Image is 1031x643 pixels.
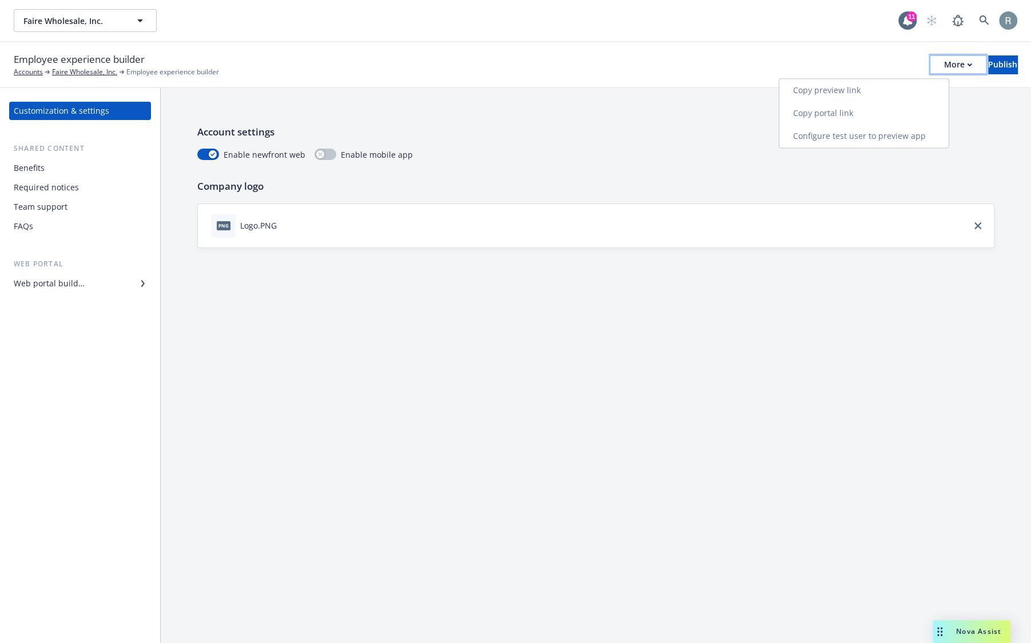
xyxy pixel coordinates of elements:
[946,9,969,32] a: Report a Bug
[9,198,151,216] a: Team support
[9,258,151,270] div: Web portal
[240,219,277,231] div: Logo.PNG
[14,102,109,120] div: Customization & settings
[23,15,122,27] span: Faire Wholesale, Inc.
[988,55,1017,74] button: Publish
[14,217,33,235] div: FAQs
[973,9,996,32] a: Search
[933,620,1010,643] button: Nova Assist
[988,56,1017,73] div: Publish
[14,67,43,77] a: Accounts
[14,178,79,197] div: Required notices
[999,11,1017,30] img: photo
[971,219,985,233] a: close
[933,620,947,643] div: Drag to move
[14,159,45,177] div: Benefits
[281,219,290,231] button: download file
[779,125,949,147] a: Configure test user to preview app
[944,56,972,73] div: More
[197,179,994,194] p: Company logo
[779,79,949,102] a: Copy preview link
[9,217,151,235] a: FAQs
[779,102,949,125] a: Copy portal link
[920,9,943,32] a: Start snowing
[9,159,151,177] a: Benefits
[217,221,230,230] span: PNG
[9,143,151,154] div: Shared content
[9,274,151,293] a: Web portal builder
[126,67,219,77] span: Employee experience builder
[197,125,994,139] p: Account settings
[341,149,413,161] span: Enable mobile app
[224,149,305,161] span: Enable newfront web
[956,626,1001,636] span: Nova Assist
[906,11,917,22] div: 11
[930,55,986,74] button: More
[14,274,85,293] div: Web portal builder
[14,198,67,216] div: Team support
[14,9,157,32] button: Faire Wholesale, Inc.
[14,52,145,67] span: Employee experience builder
[9,178,151,197] a: Required notices
[9,102,151,120] a: Customization & settings
[52,67,117,77] a: Faire Wholesale, Inc.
